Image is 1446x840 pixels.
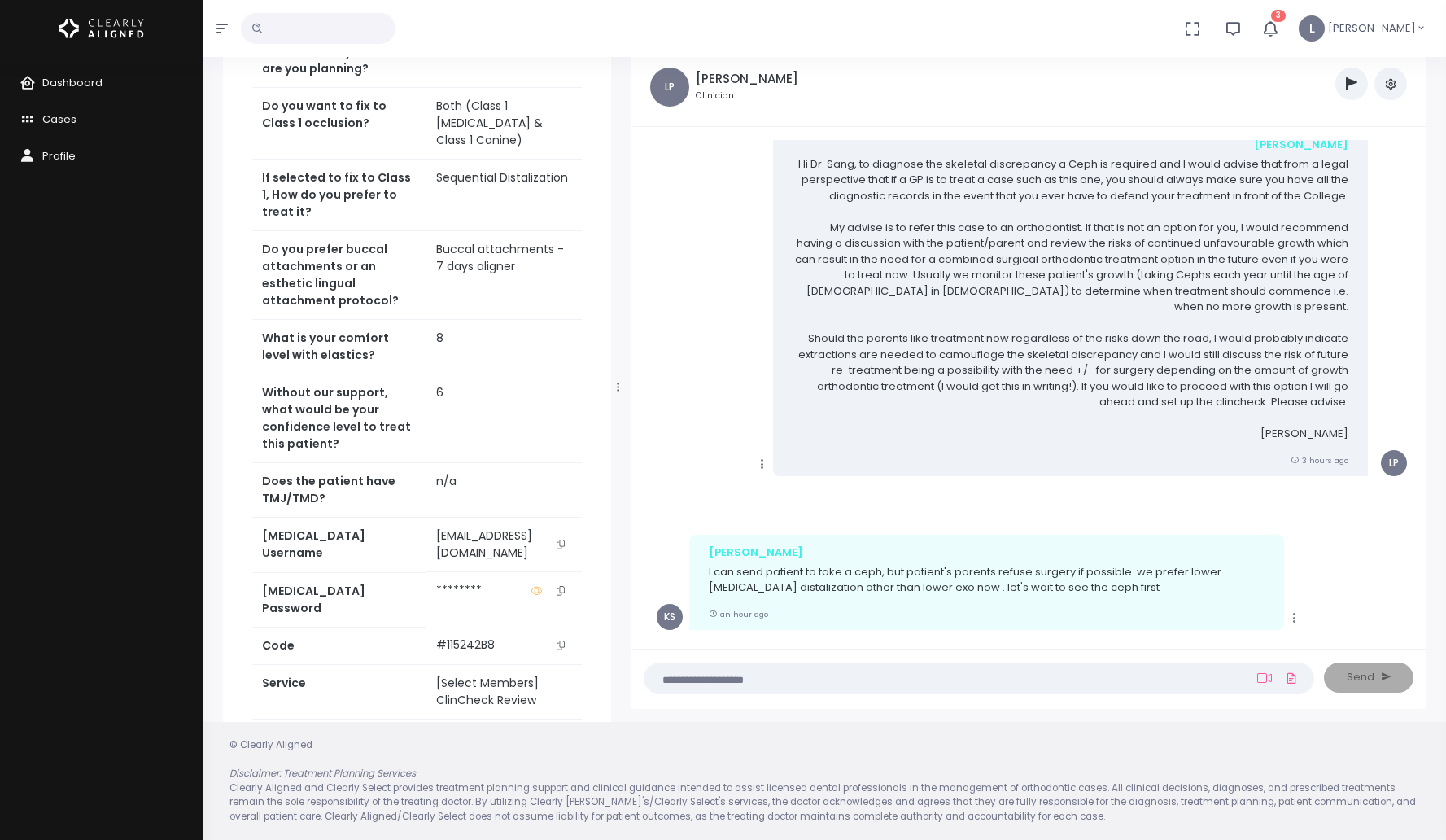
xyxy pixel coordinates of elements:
h5: [PERSON_NAME] [696,72,798,86]
td: n/a [426,463,582,518]
div: [Select Members] ClinCheck Review [436,675,572,709]
span: 3 [1271,10,1286,22]
div: © Clearly Aligned Clearly Aligned and Clearly Select provides treatment planning support and clin... [213,738,1436,824]
th: Do you want to fix to Class 1 occlusion? [252,88,426,160]
th: [MEDICAL_DATA] Username [252,518,426,573]
td: Both (Class 1 [MEDICAL_DATA] & Class 1 Canine) [426,88,582,160]
em: Disclaimer: Treatment Planning Services [229,767,416,780]
div: scrollable content [223,48,611,727]
span: KS [657,604,683,630]
small: 3 hours ago [1291,455,1348,466]
th: Without our support, what would be your confidence level to treat this patient? [252,374,426,463]
div: [PERSON_NAME] [793,137,1348,153]
p: I can send patient to take a ceph, but patient's parents refuse surgery if possible. we prefer lo... [709,564,1265,596]
span: LP [1381,450,1407,476]
small: Clinician [696,90,798,103]
div: [PERSON_NAME] [709,545,1265,561]
td: #115242B8 [426,627,582,664]
span: Dashboard [42,75,103,90]
span: L [1299,15,1325,42]
span: [PERSON_NAME] [1328,20,1416,37]
td: [EMAIL_ADDRESS][DOMAIN_NAME] [426,518,582,572]
th: Do you prefer buccal attachments or an esthetic lingual attachment protocol? [252,231,426,320]
td: 8 [426,320,582,374]
th: If selected to fix to Class 1, How do you prefer to treat it? [252,160,426,231]
span: Cases [42,112,76,127]
th: [MEDICAL_DATA] Password [252,572,426,627]
th: What is your comfort level with elastics? [252,320,426,374]
span: LP [650,68,689,107]
th: Does the patient have TMJ/TMD? [252,463,426,518]
td: Sequential Distalization [426,160,582,231]
th: Service [252,665,426,720]
a: Add Loom Video [1254,672,1275,685]
td: 6 [426,374,582,463]
img: Logo Horizontal [59,11,144,46]
th: Code [252,627,426,664]
span: Profile [42,148,76,164]
a: Add Files [1282,663,1301,693]
small: an hour ago [709,609,768,619]
p: Hi Dr. Sang, to diagnose the skeletal discrepancy a Ceph is required and I would advise that from... [793,156,1348,442]
td: Buccal attachments - 7 days aligner [426,231,582,320]
div: scrollable content [644,140,1413,631]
